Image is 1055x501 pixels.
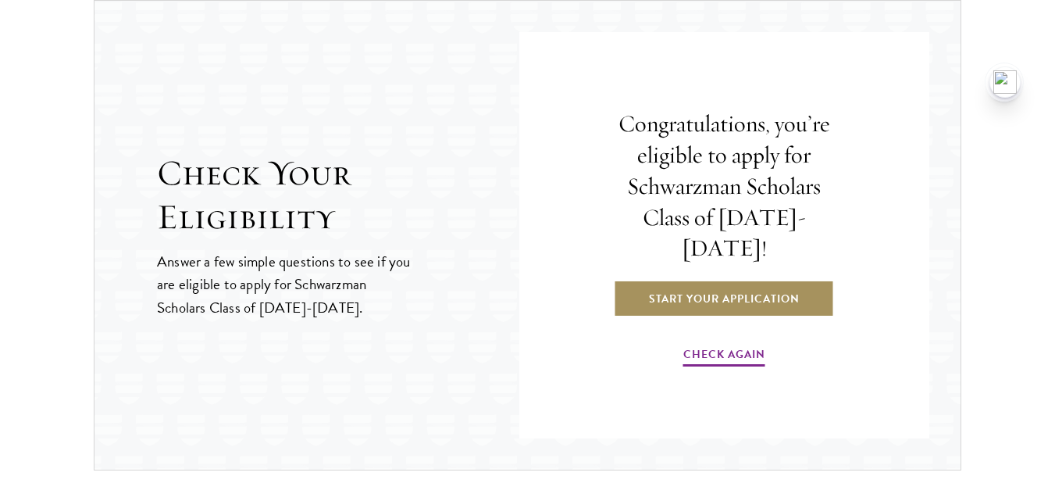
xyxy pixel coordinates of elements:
[993,70,1017,94] img: SE-Logo-Mark-Lightmode.png
[605,109,844,264] h4: Congratulations, you’re eligible to apply for Schwarzman Scholars Class of [DATE]-[DATE]!
[157,250,412,318] p: Answer a few simple questions to see if you are eligible to apply for Schwarzman Scholars Class o...
[683,345,765,369] a: Check Again
[614,280,835,317] a: Start Your Application
[157,152,519,239] h2: Check Your Eligibility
